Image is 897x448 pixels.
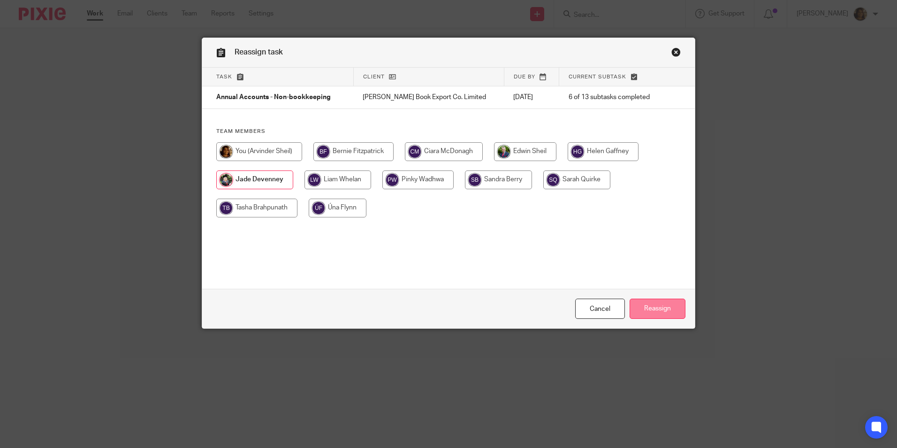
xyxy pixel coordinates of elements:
span: Task [216,74,232,79]
a: Close this dialog window [575,299,625,319]
input: Reassign [630,299,685,319]
span: Reassign task [235,48,283,56]
p: [DATE] [513,93,550,102]
p: [PERSON_NAME] Book Export Co. Limited [363,93,494,102]
td: 6 of 13 subtasks completed [559,86,665,109]
span: Annual Accounts - Non-bookkeeping [216,94,331,101]
h4: Team members [216,128,681,135]
span: Current subtask [569,74,626,79]
span: Due by [514,74,535,79]
span: Client [363,74,385,79]
a: Close this dialog window [671,47,681,60]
